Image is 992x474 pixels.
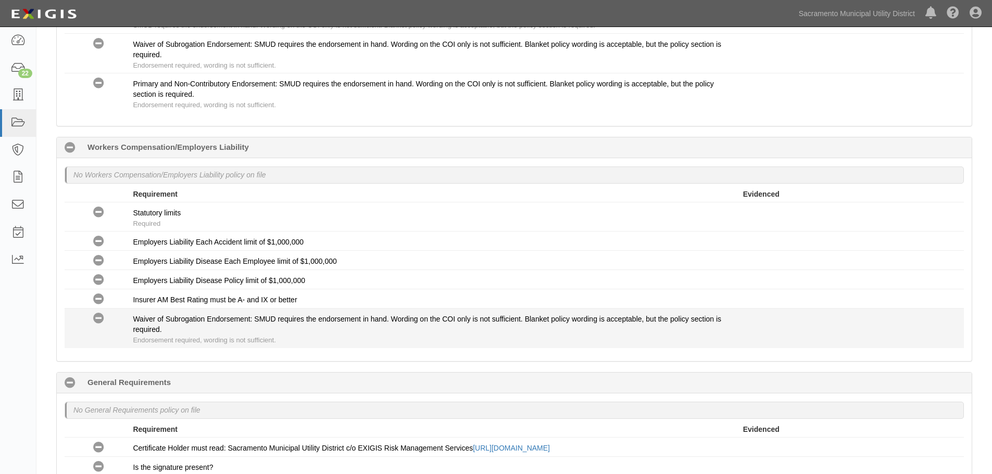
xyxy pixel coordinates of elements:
[93,275,104,286] i: No Coverage
[93,78,104,89] i: No Coverage
[133,238,304,246] span: Employers Liability Each Accident limit of $1,000,000
[743,425,780,433] strong: Evidenced
[93,39,104,49] i: No Coverage
[87,142,249,152] b: Workers Compensation/Employers Liability
[65,378,76,389] i: No Coverage 7 days (since 10/02/2025)
[133,80,713,98] span: Primary and Non-Contributory Endorsement: SMUD requires the endorsement in hand. Wording on the C...
[93,236,104,247] i: No Coverage
[65,143,76,153] i: No Coverage 7 days (since 10/02/2025)
[133,425,178,433] strong: Requirement
[133,190,178,198] strong: Requirement
[93,442,104,453] i: No Coverage
[794,3,920,24] a: Sacramento Municipal Utility District
[93,207,104,218] i: No Coverage
[8,5,80,23] img: logo-5460c22ac91f19d4615b14bd174203de0afe785f0fc80cf4dbbc73dc1793850b.png
[73,170,266,180] p: No Workers Compensation/Employers Liability policy on file
[18,69,32,78] div: 22
[93,462,104,472] i: No Coverage
[133,220,160,227] span: Required
[133,296,297,304] span: Insurer AM Best Rating must be A- and IX or better
[93,294,104,305] i: No Coverage
[133,257,336,265] span: Employers Liability Disease Each Employee limit of $1,000,000
[743,190,780,198] strong: Evidenced
[133,40,721,59] span: Waiver of Subrogation Endorsement: SMUD requires the endorsement in hand. Wording on the COI only...
[133,61,275,69] span: Endorsement required, wording is not sufficient.
[947,7,959,20] i: Help Center - Complianz
[133,101,275,109] span: Endorsement required, wording is not sufficient.
[93,255,104,266] i: No Coverage
[133,444,550,452] span: Certificate Holder must read: Sacramento Municipal Utility District c/o EXIGIS Risk Management Se...
[133,276,305,285] span: Employers Liability Disease Policy limit of $1,000,000
[133,336,275,344] span: Endorsement required, wording is not sufficient.
[133,209,181,217] span: Statutory limits
[73,405,200,415] p: No General Requirements policy on file
[133,463,213,471] span: Is the signature present?
[87,377,171,388] b: General Requirements
[473,444,550,452] a: [URL][DOMAIN_NAME]
[93,313,104,324] i: No Coverage
[133,315,721,334] span: Waiver of Subrogation Endorsement: SMUD requires the endorsement in hand. Wording on the COI only...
